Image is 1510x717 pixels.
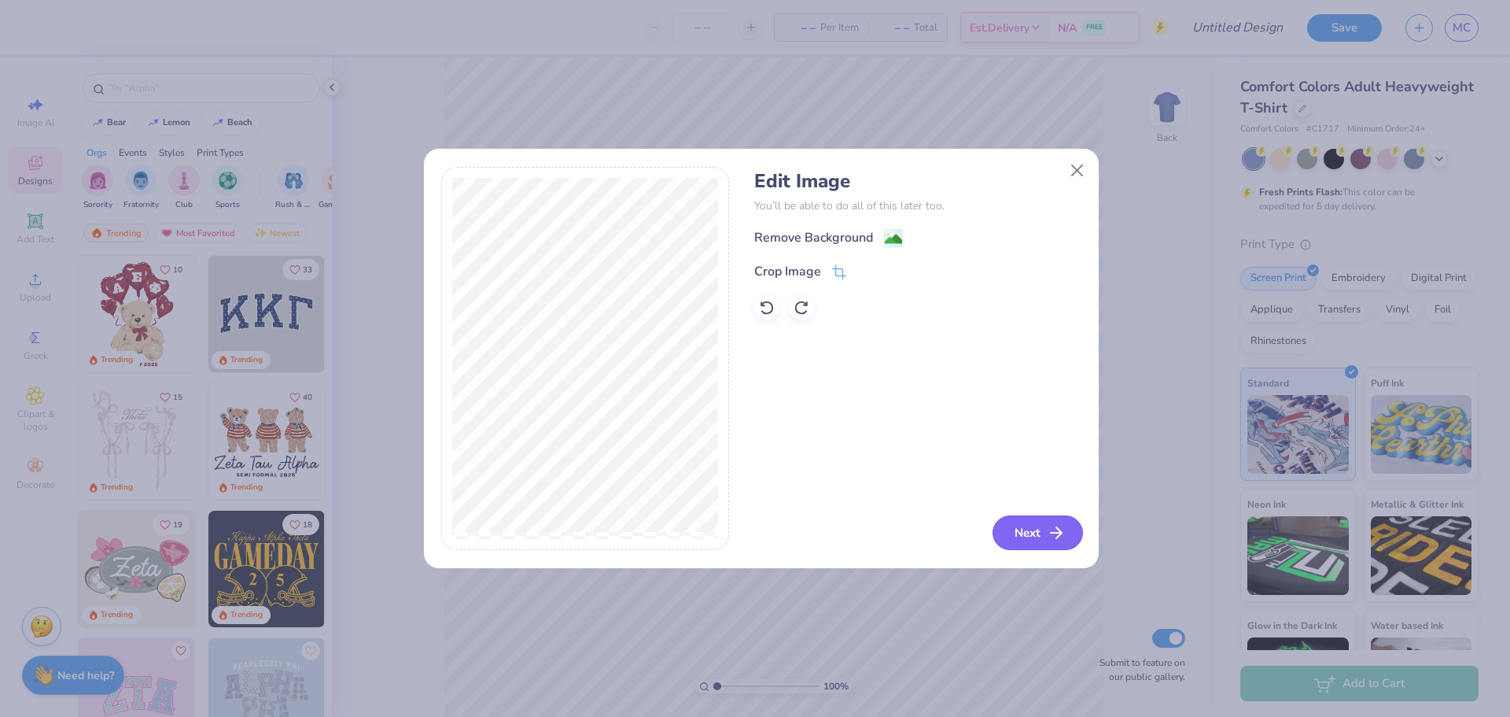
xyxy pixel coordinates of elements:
[754,198,1081,214] p: You’ll be able to do all of this later too.
[1062,156,1092,186] button: Close
[754,228,873,247] div: Remove Background
[754,262,821,281] div: Crop Image
[754,170,1081,193] h4: Edit Image
[993,516,1083,550] button: Next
